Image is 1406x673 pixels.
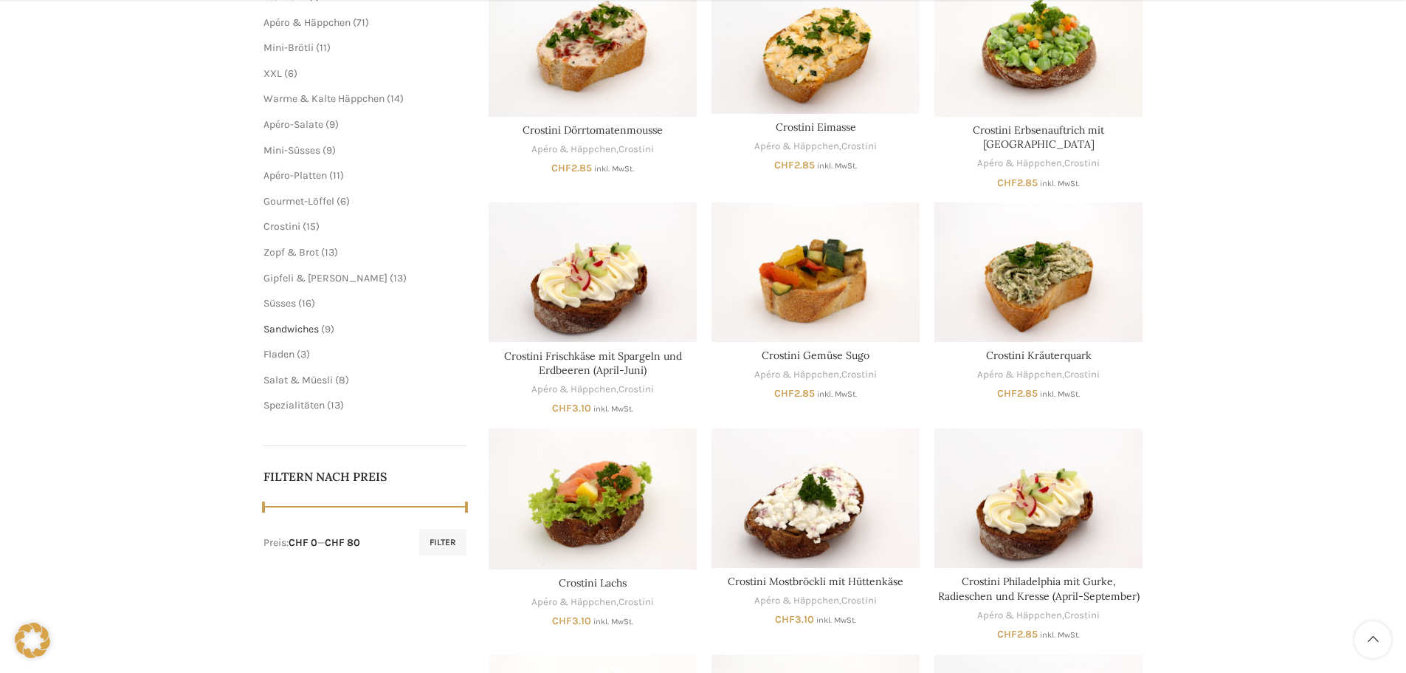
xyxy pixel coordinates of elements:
[754,140,839,154] a: Apéro & Häppchen
[263,297,296,310] a: Süsses
[263,41,314,54] a: Mini-Brötli
[302,297,311,310] span: 16
[393,272,403,284] span: 13
[934,202,1143,341] a: Crostini Kräuterquark
[997,628,1017,640] span: CHF
[263,246,319,259] a: Zopf & Brot
[593,404,633,414] small: inkl. MwSt.
[934,609,1143,623] div: ,
[762,349,869,362] a: Crostini Gemüse Sugo
[841,594,877,608] a: Crostini
[531,143,616,157] a: Apéro & Häppchen
[977,609,1062,623] a: Apéro & Häppchen
[1040,179,1080,188] small: inkl. MwSt.
[329,118,335,131] span: 9
[997,177,1017,189] span: CHF
[594,164,634,174] small: inkl. MwSt.
[934,157,1143,171] div: ,
[559,576,627,590] a: Crostini Lachs
[1064,368,1100,382] a: Crostini
[593,617,633,626] small: inkl. MwSt.
[489,202,697,342] a: Crostini Frischkäse mit Spargeln und Erdbeeren (April-Juni)
[817,389,857,399] small: inkl. MwSt.
[340,195,346,208] span: 6
[325,323,331,335] span: 9
[997,177,1038,189] bdi: 2.85
[263,399,325,411] a: Spezialitäten
[489,383,697,397] div: ,
[1354,621,1391,658] a: Scroll to top button
[776,120,856,134] a: Crostini Eimasse
[711,428,920,567] a: Crostini Mostbröckli mit Hüttenkäse
[263,348,294,361] a: Fladen
[263,92,385,105] a: Warme & Kalte Häppchen
[504,349,682,378] a: Crostini Frischkäse mit Spargeln und Erdbeeren (April-Juni)
[489,428,697,569] a: Crostini Lachs
[977,157,1062,171] a: Apéro & Häppchen
[263,323,319,335] a: Sandwiches
[263,272,387,284] a: Gipfeli & [PERSON_NAME]
[934,368,1143,382] div: ,
[531,595,616,609] a: Apéro & Häppchen
[817,161,857,171] small: inkl. MwSt.
[263,169,327,182] a: Apéro-Platten
[754,594,839,608] a: Apéro & Häppchen
[325,246,334,259] span: 13
[774,387,815,400] bdi: 2.85
[263,220,300,233] a: Crostini
[489,143,697,157] div: ,
[1040,630,1080,640] small: inkl. MwSt.
[489,595,697,609] div: ,
[326,144,332,157] span: 9
[339,374,345,386] span: 8
[552,402,591,414] bdi: 3.10
[356,16,365,29] span: 71
[1040,389,1080,399] small: inkl. MwSt.
[306,220,316,233] span: 15
[618,383,654,397] a: Crostini
[325,536,360,549] span: CHF 80
[711,140,920,154] div: ,
[618,143,654,157] a: Crostini
[841,368,877,382] a: Crostini
[711,368,920,382] div: ,
[263,118,323,131] a: Apéro-Salate
[390,92,400,105] span: 14
[331,399,340,411] span: 13
[711,594,920,608] div: ,
[523,123,663,137] a: Crostini Dörrtomatenmousse
[263,144,320,157] a: Mini-Süsses
[973,123,1104,151] a: Crostini Erbsenauftrich mit [GEOGRAPHIC_DATA]
[775,613,795,626] span: CHF
[711,202,920,341] a: Crostini Gemüse Sugo
[938,575,1140,603] a: Crostini Philadelphia mit Gurke, Radieschen und Kresse (April-September)
[774,387,794,400] span: CHF
[300,348,306,361] span: 3
[1064,609,1100,623] a: Crostini
[1064,157,1100,171] a: Crostini
[774,159,815,171] bdi: 2.85
[263,195,334,208] a: Gourmet-Löffel
[320,41,327,54] span: 11
[263,16,351,29] a: Apéro & Häppchen
[531,383,616,397] a: Apéro & Häppchen
[263,67,282,80] span: XXL
[263,374,333,386] a: Salat & Müesli
[977,368,1062,382] a: Apéro & Häppchen
[774,159,794,171] span: CHF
